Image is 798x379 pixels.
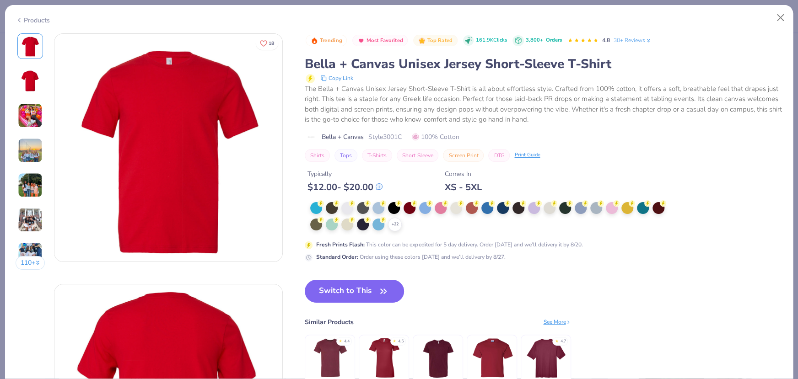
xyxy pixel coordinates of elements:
[543,318,571,326] div: See More
[567,33,598,48] div: 4.8 Stars
[318,73,356,84] button: copy to clipboard
[19,70,41,92] img: Back
[18,208,43,232] img: User generated content
[307,181,383,193] div: $ 12.00 - $ 20.00
[560,338,566,345] div: 4.7
[305,133,317,141] img: brand logo
[334,149,357,162] button: Tops
[444,181,481,193] div: XS - 5XL
[256,37,278,50] button: Like
[418,37,426,44] img: Top Rated sort
[18,138,43,163] img: User generated content
[18,173,43,198] img: User generated content
[392,221,399,228] span: + 22
[320,38,342,43] span: Trending
[362,149,392,162] button: T-Shirts
[398,338,404,345] div: 4.5
[344,338,350,345] div: 4.4
[305,280,404,303] button: Switch to This
[316,253,358,261] strong: Standard Order :
[614,36,652,44] a: 30+ Reviews
[316,241,365,248] strong: Fresh Prints Flash :
[305,84,782,125] div: The Bella + Canvas Unisex Jersey Short-Sleeve T-Shirt is all about effortless style. Crafted from...
[427,38,453,43] span: Top Rated
[514,151,540,159] div: Print Guide
[397,149,438,162] button: Short Sleeve
[412,132,459,142] span: 100% Cotton
[526,37,562,44] div: 3,800+
[393,338,396,342] div: ★
[305,55,782,73] div: Bella + Canvas Unisex Jersey Short-Sleeve T-Shirt
[476,37,507,44] span: 161.9K Clicks
[305,149,330,162] button: Shirts
[18,242,43,267] img: User generated content
[357,37,365,44] img: Most Favorited sort
[305,317,354,327] div: Similar Products
[307,169,383,179] div: Typically
[16,16,50,25] div: Products
[339,338,342,342] div: ★
[546,37,562,43] span: Orders
[19,35,41,57] img: Front
[772,9,789,27] button: Close
[16,256,45,270] button: 110+
[352,35,408,47] button: Badge Button
[368,132,402,142] span: Style 3001C
[311,37,318,44] img: Trending sort
[54,34,282,262] img: Front
[555,338,558,342] div: ★
[306,35,347,47] button: Badge Button
[316,253,505,261] div: Order using these colors [DATE] and we’ll delivery by 8/27.
[488,149,510,162] button: DTG
[18,103,43,128] img: User generated content
[322,132,364,142] span: Bella + Canvas
[269,41,274,46] span: 18
[444,169,481,179] div: Comes In
[443,149,484,162] button: Screen Print
[413,35,457,47] button: Badge Button
[367,38,403,43] span: Most Favorited
[602,37,610,44] span: 4.8
[316,240,582,249] div: This color can be expedited for 5 day delivery. Order [DATE] and we’ll delivery it by 8/20.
